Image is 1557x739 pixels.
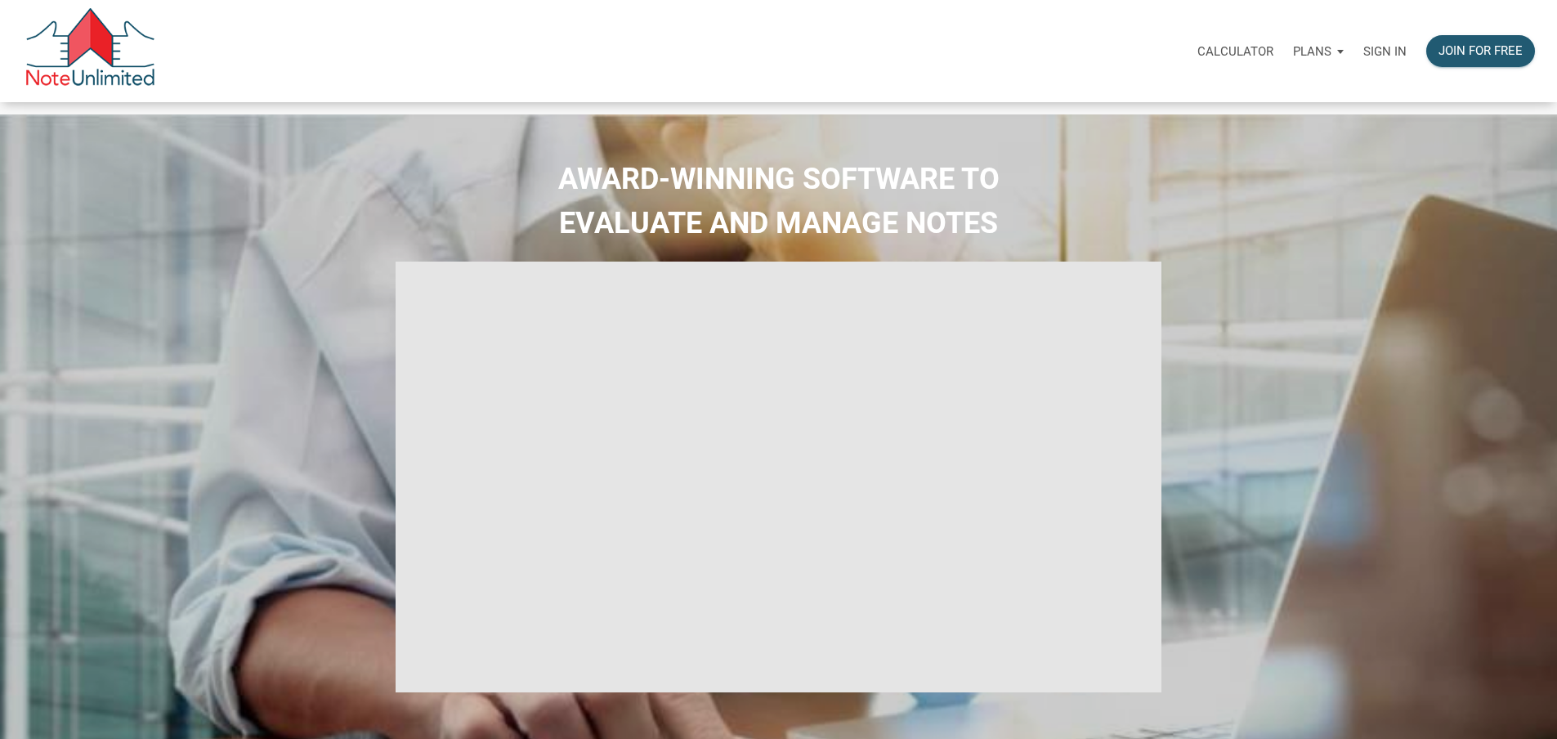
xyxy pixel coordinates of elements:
[1363,44,1407,59] p: Sign in
[1416,25,1545,77] a: Join for free
[1283,27,1353,76] button: Plans
[1197,44,1273,59] p: Calculator
[1438,42,1523,60] div: Join for free
[1353,25,1416,77] a: Sign in
[1293,44,1331,59] p: Plans
[1188,25,1283,77] a: Calculator
[12,157,1545,245] h2: AWARD-WINNING SOFTWARE TO EVALUATE AND MANAGE NOTES
[1426,35,1535,67] button: Join for free
[1283,25,1353,77] a: Plans
[396,262,1162,692] iframe: NoteUnlimited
